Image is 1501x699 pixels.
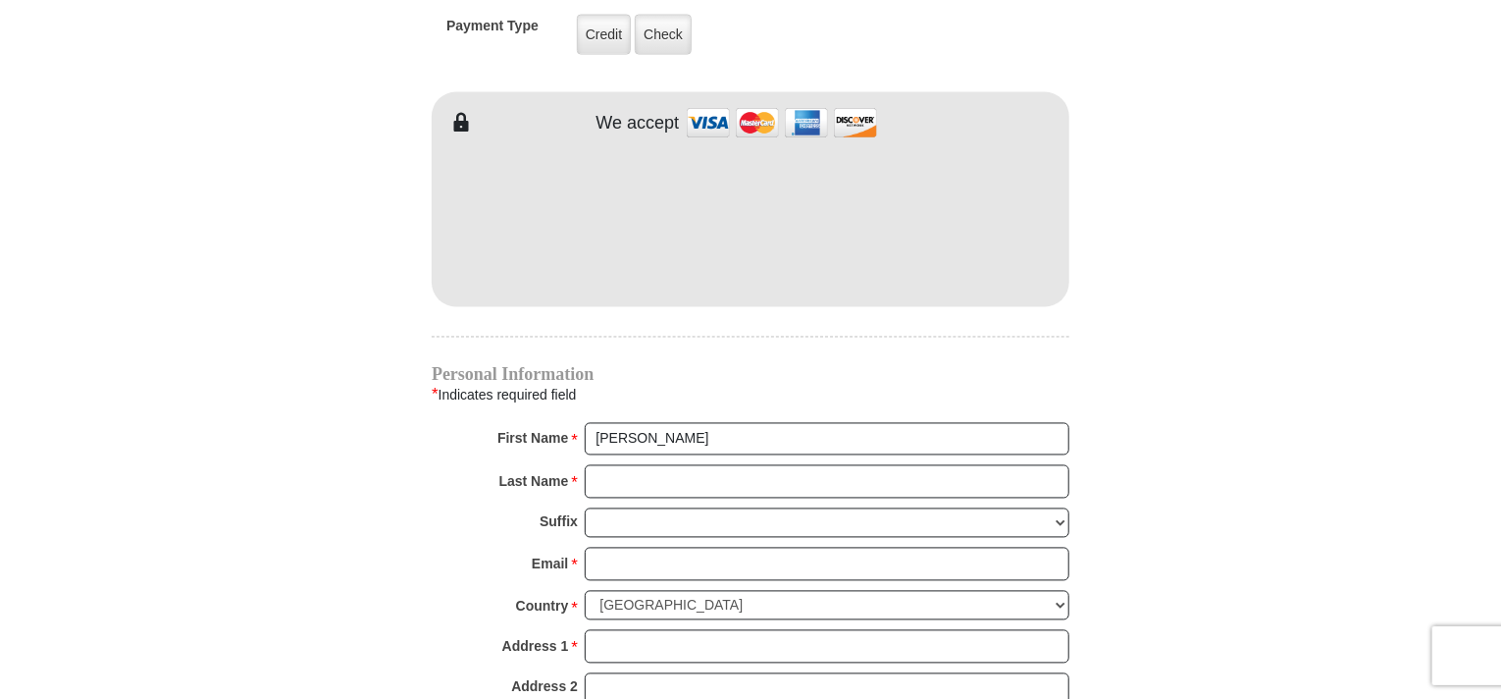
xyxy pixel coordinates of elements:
img: credit cards accepted [684,102,880,144]
div: Indicates required field [432,383,1069,408]
strong: Email [532,551,568,578]
h4: Personal Information [432,367,1069,383]
strong: Last Name [499,468,569,496]
h4: We accept [596,113,680,134]
strong: Suffix [540,509,578,536]
h5: Payment Type [446,18,539,44]
label: Credit [577,15,631,55]
strong: Address 1 [502,633,569,661]
strong: First Name [497,425,568,453]
strong: Country [516,593,569,620]
label: Check [635,15,692,55]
